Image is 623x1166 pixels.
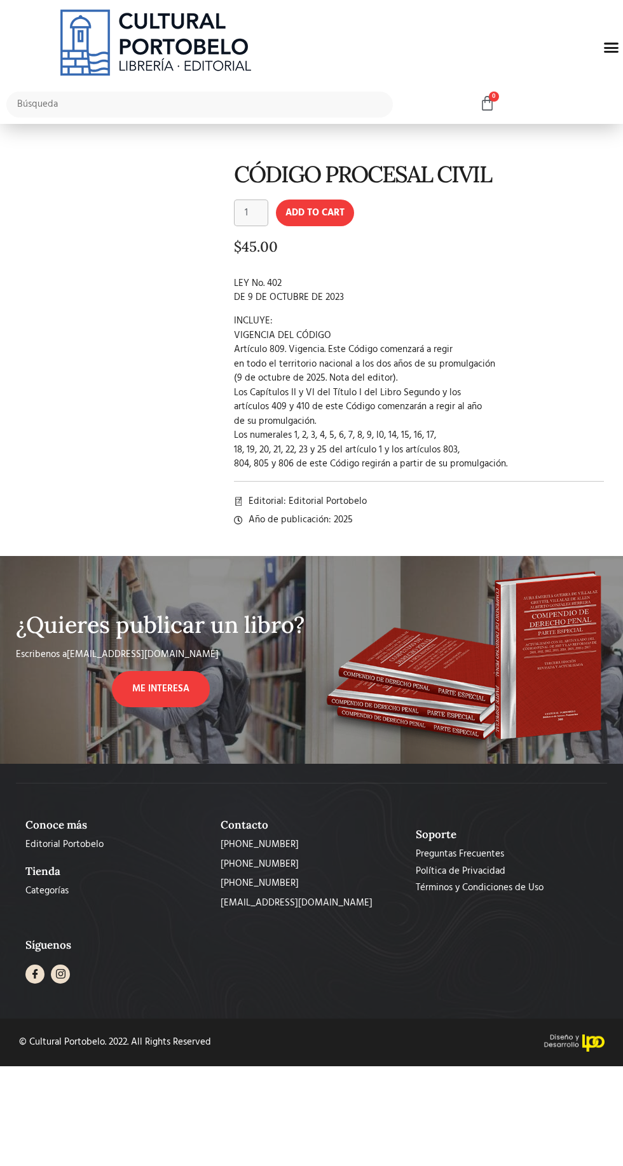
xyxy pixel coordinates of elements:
[6,92,393,118] input: Búsqueda
[221,837,397,852] a: [PHONE_NUMBER]
[234,314,604,471] p: INCLUYE: VIGENCIA DEL CÓDIGO Artículo 809. Vigencia. Este Código comenzará a regir en todo el ter...
[25,884,202,898] a: Categorías
[221,876,397,891] a: [PHONE_NUMBER]
[25,939,402,951] h2: Síguenos
[221,818,397,831] h2: Contacto
[221,896,373,911] span: [EMAIL_ADDRESS][DOMAIN_NAME]
[112,671,210,707] a: ME INTERESA
[234,200,268,226] input: Product quantity
[245,494,367,509] span: Editorial: Editorial Portobelo
[221,837,299,852] span: [PHONE_NUMBER]
[416,864,505,879] span: Política de Privacidad
[234,276,604,305] p: LEY No. 402 DE 9 DE OCTUBRE DE 2023
[234,162,604,187] h1: CÓDIGO PROCESAL CIVIL
[25,865,202,878] h2: Tienda
[416,847,504,862] span: Preguntas Frecuentes
[245,513,353,527] span: Año de publicación: 2025
[16,647,305,672] div: Escribenos a
[416,847,592,862] a: Preguntas Frecuentes
[416,881,544,895] span: Términos y Condiciones de Uso
[234,238,242,255] span: $
[25,818,202,831] h2: Conoce más
[276,200,354,226] button: Add to cart
[479,95,495,112] a: 0
[67,647,219,662] a: [EMAIL_ADDRESS][DOMAIN_NAME]
[221,896,397,911] a: [EMAIL_ADDRESS][DOMAIN_NAME]
[221,857,397,872] a: [PHONE_NUMBER]
[25,884,69,898] span: Categorías
[221,876,299,891] span: [PHONE_NUMBER]
[416,864,592,879] a: Política de Privacidad
[25,837,202,852] a: Editorial Portobelo
[19,1038,212,1047] div: © Cultural Portobelo. 2022. All Rights Reserved
[25,837,104,852] span: Editorial Portobelo
[234,238,278,255] bdi: 45.00
[416,828,592,841] h2: Soporte
[416,881,592,895] a: Términos y Condiciones de Uso
[489,92,499,102] span: 0
[221,857,299,872] span: [PHONE_NUMBER]
[16,613,305,638] h2: ¿Quieres publicar un libro?
[132,682,189,696] span: ME INTERESA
